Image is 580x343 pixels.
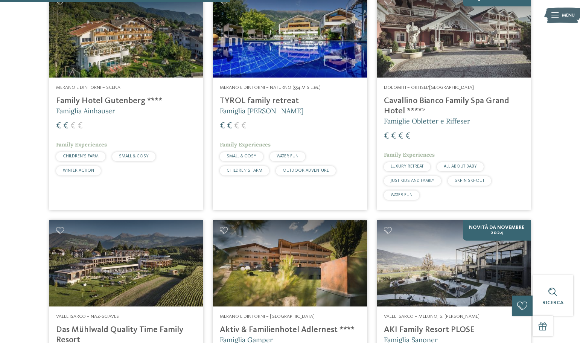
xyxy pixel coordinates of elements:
span: Famiglia Ainhauser [56,107,115,115]
span: Family Experiences [56,141,107,148]
span: Valle Isarco – Naz-Sciaves [56,314,119,319]
span: Ricerca [542,300,563,305]
span: Merano e dintorni – Naturno (554 m s.l.m.) [220,85,321,90]
span: € [405,132,411,141]
span: SMALL & COSY [227,154,256,159]
span: WINTER ACTION [63,168,94,173]
img: Cercate un hotel per famiglie? Qui troverete solo i migliori! [49,220,203,307]
span: LUXURY RETREAT [391,164,423,169]
span: Famiglia [PERSON_NAME] [220,107,303,115]
h4: AKI Family Resort PLOSE [384,325,524,335]
h4: Aktiv & Familienhotel Adlernest **** [220,325,360,335]
span: Famiglie Obletter e Riffeser [384,117,470,125]
span: € [70,122,76,131]
span: € [227,122,232,131]
span: WATER FUN [277,154,298,159]
span: SKI-IN SKI-OUT [455,178,484,183]
span: € [56,122,61,131]
img: Aktiv & Familienhotel Adlernest **** [213,220,367,307]
span: € [220,122,225,131]
span: € [391,132,396,141]
span: Family Experiences [384,151,435,158]
span: Dolomiti – Ortisei/[GEOGRAPHIC_DATA] [384,85,474,90]
span: € [241,122,247,131]
span: WATER FUN [391,193,413,197]
span: OUTDOOR ADVENTURE [283,168,329,173]
span: CHILDREN’S FARM [227,168,262,173]
span: € [78,122,83,131]
span: € [384,132,389,141]
span: € [63,122,69,131]
span: Merano e dintorni – Scena [56,85,120,90]
span: Merano e dintorni – [GEOGRAPHIC_DATA] [220,314,315,319]
span: ALL ABOUT BABY [444,164,477,169]
h4: TYROL family retreat [220,96,360,106]
span: CHILDREN’S FARM [63,154,99,159]
span: Valle Isarco – Meluno, S. [PERSON_NAME] [384,314,480,319]
img: Cercate un hotel per famiglie? Qui troverete solo i migliori! [377,220,531,307]
span: SMALL & COSY [119,154,149,159]
span: € [398,132,403,141]
span: € [234,122,239,131]
span: Family Experiences [220,141,271,148]
h4: Cavallino Bianco Family Spa Grand Hotel ****ˢ [384,96,524,116]
h4: Family Hotel Gutenberg **** [56,96,196,106]
span: JUST KIDS AND FAMILY [391,178,434,183]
